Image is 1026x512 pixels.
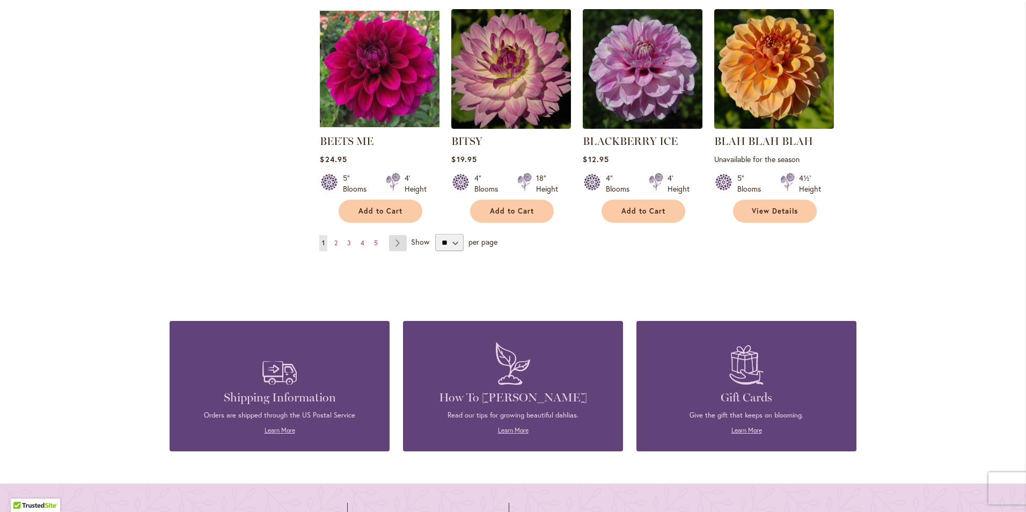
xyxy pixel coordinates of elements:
a: Blah Blah Blah [714,121,834,131]
h4: How To [PERSON_NAME] [419,390,607,405]
span: $24.95 [320,154,347,164]
a: 5 [371,235,380,251]
span: 4 [361,239,364,247]
div: 18" Height [536,173,558,194]
a: Learn More [265,426,295,434]
span: Add to Cart [358,207,402,216]
img: Blah Blah Blah [714,9,834,129]
img: BITSY [451,9,571,129]
span: $12.95 [583,154,609,164]
img: BLACKBERRY ICE [583,9,702,129]
a: Learn More [498,426,529,434]
a: BLACKBERRY ICE [583,135,678,148]
p: Give the gift that keeps on blooming. [653,411,840,420]
div: 5" Blooms [343,173,373,194]
span: 2 [334,239,338,247]
a: BITSY [451,135,482,148]
a: 3 [345,235,354,251]
h4: Shipping Information [186,390,373,405]
div: 4½' Height [799,173,821,194]
span: per page [468,237,497,247]
p: Read our tips for growing beautiful dahlias. [419,411,607,420]
span: 3 [347,239,351,247]
a: BLACKBERRY ICE [583,121,702,131]
a: View Details [733,200,817,223]
p: Unavailable for the season [714,154,834,164]
a: BLAH BLAH BLAH [714,135,813,148]
img: BEETS ME [320,9,439,129]
button: Add to Cart [470,200,554,223]
a: BEETS ME [320,121,439,131]
button: Add to Cart [602,200,685,223]
div: 4" Blooms [606,173,636,194]
div: 4" Blooms [474,173,504,194]
p: Orders are shipped through the US Postal Service [186,411,373,420]
a: BEETS ME [320,135,373,148]
h4: Gift Cards [653,390,840,405]
a: 2 [332,235,340,251]
a: 4 [358,235,367,251]
div: 4' Height [668,173,690,194]
iframe: Launch Accessibility Center [8,474,38,504]
a: BITSY [451,121,571,131]
span: Add to Cart [621,207,665,216]
span: $19.95 [451,154,477,164]
div: 4' Height [405,173,427,194]
button: Add to Cart [339,200,422,223]
div: 5" Blooms [737,173,767,194]
span: 5 [374,239,378,247]
span: Show [411,237,429,247]
span: 1 [322,239,325,247]
span: View Details [752,207,798,216]
span: Add to Cart [490,207,534,216]
a: Learn More [731,426,762,434]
